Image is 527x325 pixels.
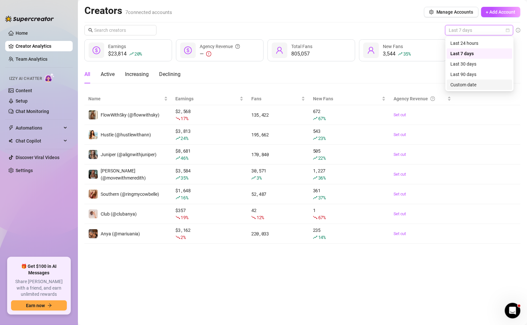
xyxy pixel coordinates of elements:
[84,5,172,17] h2: Creators
[257,175,261,181] span: 3 %
[313,235,318,240] span: rise
[89,170,98,179] img: Meredith (@movewithmeredith)
[11,279,67,298] span: Share [PERSON_NAME] with a friend, and earn unlimited rewards
[176,187,244,201] div: $ 1,648
[47,303,52,308] span: arrow-right
[309,93,390,105] th: New Fans
[108,50,142,58] div: $23,814
[318,194,326,201] span: 37 %
[88,28,93,32] span: search
[16,98,28,104] a: Setup
[251,151,305,158] div: 170,840
[16,136,62,146] span: Chat Copilot
[451,81,508,88] div: Custom date
[88,95,163,102] span: Name
[313,195,318,200] span: rise
[181,135,188,141] span: 24 %
[313,167,386,181] div: 1,227
[101,168,146,181] span: [PERSON_NAME] (@movewithmeredith)
[313,95,381,102] span: New Fans
[449,25,509,35] span: Last 7 days
[394,231,451,237] a: Set cut
[394,171,451,178] a: Set cut
[176,167,244,181] div: $ 3,584
[89,110,98,119] img: FlowWithSky (@flowwithsky)
[16,41,68,51] a: Creator Analytics
[251,191,305,198] div: 52,487
[176,235,180,240] span: fall
[176,147,244,162] div: $ 8,681
[89,190,98,199] img: Southern (@ringmycowbelle)
[94,27,147,34] input: Search creators
[11,300,67,311] button: Earn nowarrow-right
[181,115,188,121] span: 17 %
[176,207,244,221] div: $ 357
[313,116,318,121] span: rise
[101,231,140,236] span: Anya (@mariuania)
[176,227,244,241] div: $ 3,162
[16,31,28,36] a: Home
[181,175,188,181] span: 35 %
[367,46,375,54] span: user
[16,109,49,114] a: Chat Monitoring
[159,70,181,78] div: Declining
[318,175,326,181] span: 36 %
[251,131,305,138] div: 195,662
[101,112,159,118] span: FlowWithSky (@flowwithsky)
[486,9,516,15] span: + Add Account
[251,207,305,221] div: 42
[16,155,59,160] a: Discover Viral Videos
[181,234,186,240] span: 2 %
[16,123,62,133] span: Automations
[16,88,32,93] a: Content
[313,136,318,141] span: rise
[451,60,508,68] div: Last 30 days
[200,50,240,58] div: —
[451,71,508,78] div: Last 90 days
[313,128,386,142] div: 543
[447,48,512,59] div: Last 7 days
[11,263,67,276] span: 🎁 Get $100 in AI Messages
[176,116,180,121] span: fall
[134,51,142,57] span: 20 %
[206,51,211,56] span: exclamation-circle
[251,230,305,237] div: 220,033
[235,43,240,50] span: question-circle
[125,9,172,15] span: 7 connected accounts
[505,303,521,319] iframe: Intercom live chat
[394,95,446,102] div: Agency Revenue
[101,192,159,197] span: Southern (@ringmycowbelle)
[403,51,411,57] span: 35 %
[108,44,126,49] span: Earnings
[129,52,134,56] span: rise
[184,46,192,54] span: dollar-circle
[451,40,508,47] div: Last 24 hours
[176,95,239,102] span: Earnings
[101,211,137,217] span: Club (@clubanya)
[84,93,172,105] th: Name
[101,70,115,78] div: Active
[447,80,512,90] div: Custom date
[125,70,149,78] div: Increasing
[318,234,326,240] span: 14 %
[313,147,386,162] div: 505
[200,43,240,50] div: Agency Revenue
[89,209,98,219] img: Club (@clubanya)
[251,95,300,102] span: Fans
[424,7,479,17] button: Manage Accounts
[451,50,508,57] div: Last 7 days
[394,211,451,217] a: Set cut
[8,139,13,143] img: Chat Copilot
[506,28,510,32] span: calendar
[251,176,256,180] span: rise
[276,46,283,54] span: user
[394,151,451,158] a: Set cut
[176,195,180,200] span: rise
[394,112,451,118] a: Set cut
[89,130,98,139] img: Hustle (@hustlewithann)
[181,194,188,201] span: 16 %
[383,50,411,58] div: 3,544
[257,214,264,220] span: 12 %
[251,215,256,220] span: fall
[176,156,180,160] span: rise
